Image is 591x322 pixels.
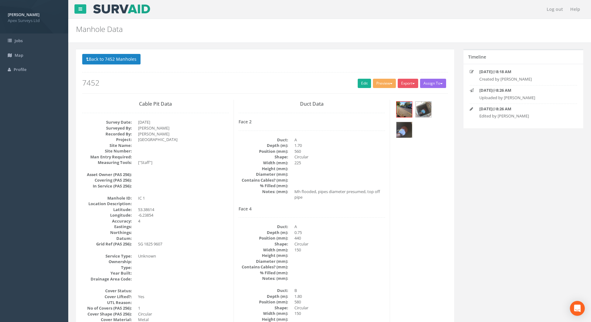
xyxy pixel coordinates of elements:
[239,270,288,276] dt: % Filled (mm):
[138,311,229,317] dd: Circular
[82,172,132,178] dt: Asset Owner (PAS 256):
[239,177,288,183] dt: Contains Cables? (mm):
[294,311,385,316] dd: 150
[496,87,511,93] strong: 8:26 AM
[82,195,132,201] dt: Manhole ID:
[294,224,385,230] dd: A
[239,235,288,241] dt: Position (mm):
[82,154,132,160] dt: Man Entry Required:
[358,79,371,88] a: Edit
[398,79,418,88] button: Export
[239,230,288,236] dt: Depth (m):
[239,264,288,270] dt: Contains Cables? (mm):
[294,189,385,200] dd: Mh flooded, pipes diameter presumed, top off pipe
[138,119,229,125] dd: [DATE]
[82,294,132,300] dt: Cover Lifted?:
[570,301,585,316] div: Open Intercom Messenger
[138,218,229,224] dd: 4
[239,299,288,305] dt: Position (mm):
[239,206,385,211] h4: Face 4
[479,69,492,74] strong: [DATE]
[82,137,132,143] dt: Project:
[138,294,229,300] dd: Yes
[479,69,567,75] p: @
[479,106,492,112] strong: [DATE]
[8,10,60,23] a: [PERSON_NAME] Apex Surveys Ltd
[294,160,385,166] dd: 225
[479,87,492,93] strong: [DATE]
[82,270,132,276] dt: Year Built:
[239,224,288,230] dt: Duct:
[294,288,385,293] dd: B
[239,101,385,107] h3: Duct Data
[82,230,132,236] dt: Northings:
[82,212,132,218] dt: Longitude:
[82,305,132,311] dt: No of Covers (PAS 256):
[479,76,567,82] p: Created by [PERSON_NAME]
[82,311,132,317] dt: Cover Shape (PAS 256):
[15,38,23,43] span: Jobs
[239,154,288,160] dt: Shape:
[496,69,511,74] strong: 8:18 AM
[479,87,567,93] p: @
[239,160,288,166] dt: Width (mm):
[82,253,132,259] dt: Service Type:
[82,207,132,213] dt: Latitude:
[468,55,486,59] h5: Timeline
[294,241,385,247] dd: Circular
[239,311,288,316] dt: Width (mm):
[82,125,132,131] dt: Surveyed By:
[82,131,132,137] dt: Recorded By:
[239,137,288,143] dt: Duct:
[294,235,385,241] dd: 440
[239,166,288,172] dt: Height (mm):
[239,258,288,264] dt: Diameter (mm):
[138,253,229,259] dd: Unknown
[479,95,567,101] p: Uploaded by [PERSON_NAME]
[8,12,39,17] strong: [PERSON_NAME]
[82,259,132,265] dt: Ownership:
[294,305,385,311] dd: Circular
[373,79,396,88] button: Preview
[82,183,132,189] dt: In Service (PAS 256):
[138,212,229,218] dd: -6.23854
[82,201,132,207] dt: Location Description:
[239,119,385,124] h4: Face 2
[239,189,288,195] dt: Notes: (mm):
[239,247,288,253] dt: Width (mm):
[82,119,132,125] dt: Survey Date:
[294,148,385,154] dd: 560
[239,305,288,311] dt: Shape:
[396,102,412,117] img: 0f322c86-e750-6082-8041-26e763f5dfb0_fb2a19cf-5cd8-d3a4-dab5-39275f73e60d_thumb.jpg
[82,276,132,282] dt: Drainage Area Code:
[138,137,229,143] dd: [GEOGRAPHIC_DATA]
[138,160,229,165] dd: ["Staff"]
[239,241,288,247] dt: Shape:
[82,148,132,154] dt: Site Number:
[239,148,288,154] dt: Position (mm):
[8,18,60,24] span: Apex Surveys Ltd
[138,125,229,131] dd: [PERSON_NAME]
[239,183,288,189] dt: % Filled (mm):
[496,106,511,112] strong: 8:26 AM
[82,177,132,183] dt: Covering (PAS 256):
[294,230,385,236] dd: 0.75
[82,218,132,224] dt: Accuracy:
[82,160,132,165] dt: Measuring Tools:
[239,171,288,177] dt: Diameter (mm):
[294,137,385,143] dd: A
[82,236,132,241] dt: Datum:
[138,195,229,201] dd: IC 1
[138,241,229,247] dd: SG 1825 9607
[82,54,141,64] button: Back to 7452 Manholes
[239,253,288,258] dt: Height (mm):
[239,276,288,281] dt: Notes: (mm):
[416,102,431,117] img: 0f322c86-e750-6082-8041-26e763f5dfb0_2691960b-2fa6-7340-f2e5-ade64a45701b_thumb.jpg
[294,143,385,148] dd: 1.70
[479,106,567,112] p: @
[294,293,385,299] dd: 1.80
[138,207,229,213] dd: 53.38614
[420,79,446,88] button: Assign To
[82,143,132,148] dt: Site Name:
[396,122,412,138] img: 0f322c86-e750-6082-8041-26e763f5dfb0_700017e2-e104-5aaa-d1a4-e295b1562c3b_thumb.jpg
